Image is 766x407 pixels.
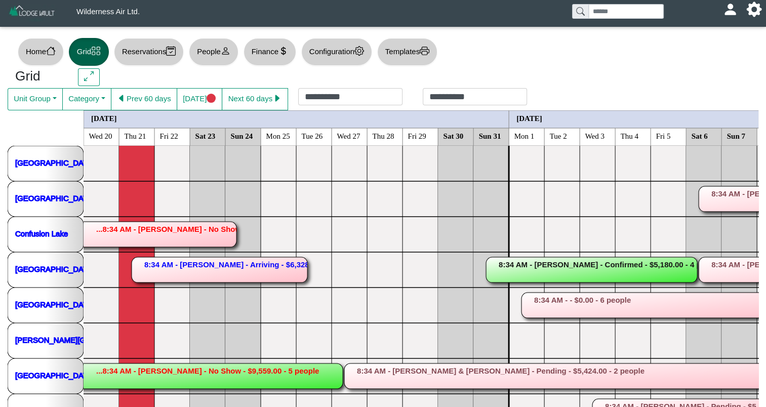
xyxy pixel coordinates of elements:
[15,264,94,273] a: [GEOGRAPHIC_DATA]
[8,4,56,22] img: Z
[117,94,127,103] svg: caret left fill
[15,229,68,237] a: Confusion Lake
[69,38,109,66] button: Gridgrid
[221,46,230,56] svg: person
[550,132,567,140] text: Tue 2
[420,46,429,56] svg: printer
[727,6,734,13] svg: person fill
[78,68,100,87] button: arrows angle expand
[231,132,253,140] text: Sun 24
[377,38,437,66] button: Templatesprinter
[15,300,94,308] a: [GEOGRAPHIC_DATA]
[516,114,542,122] text: [DATE]
[15,68,63,85] h3: Grid
[337,132,360,140] text: Wed 27
[195,132,216,140] text: Sat 23
[111,88,177,110] button: caret left fillPrev 60 days
[62,88,111,110] button: Category
[576,7,584,15] svg: search
[278,46,288,56] svg: currency dollar
[298,88,402,105] input: Check in
[114,38,184,66] button: Reservationscalendar2 check
[46,46,56,56] svg: house
[750,6,758,13] svg: gear fill
[222,88,288,110] button: Next 60 dayscaret right fill
[15,371,94,379] a: [GEOGRAPHIC_DATA]
[91,114,117,122] text: [DATE]
[166,46,176,56] svg: calendar2 check
[189,38,238,66] button: Peopleperson
[160,132,178,140] text: Fri 22
[8,88,63,110] button: Unit Group
[301,38,372,66] button: Configurationgear
[408,132,426,140] text: Fri 29
[621,132,639,140] text: Thu 4
[373,132,394,140] text: Thu 28
[444,132,464,140] text: Sat 30
[727,132,746,140] text: Sun 7
[302,132,323,140] text: Tue 26
[354,46,364,56] svg: gear
[656,132,671,140] text: Fri 5
[207,94,216,103] svg: circle fill
[177,88,222,110] button: [DATE]circle fill
[15,335,157,344] a: [PERSON_NAME][GEOGRAPHIC_DATA]
[15,193,94,202] a: [GEOGRAPHIC_DATA]
[84,71,94,81] svg: arrows angle expand
[89,132,112,140] text: Wed 20
[244,38,296,66] button: Financecurrency dollar
[91,46,101,56] svg: grid
[15,158,94,167] a: [GEOGRAPHIC_DATA]
[585,132,604,140] text: Wed 3
[266,132,290,140] text: Mon 25
[18,38,64,66] button: Homehouse
[514,132,535,140] text: Mon 1
[423,88,527,105] input: Check out
[692,132,708,140] text: Sat 6
[125,132,146,140] text: Thu 21
[272,94,282,103] svg: caret right fill
[479,132,501,140] text: Sun 31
